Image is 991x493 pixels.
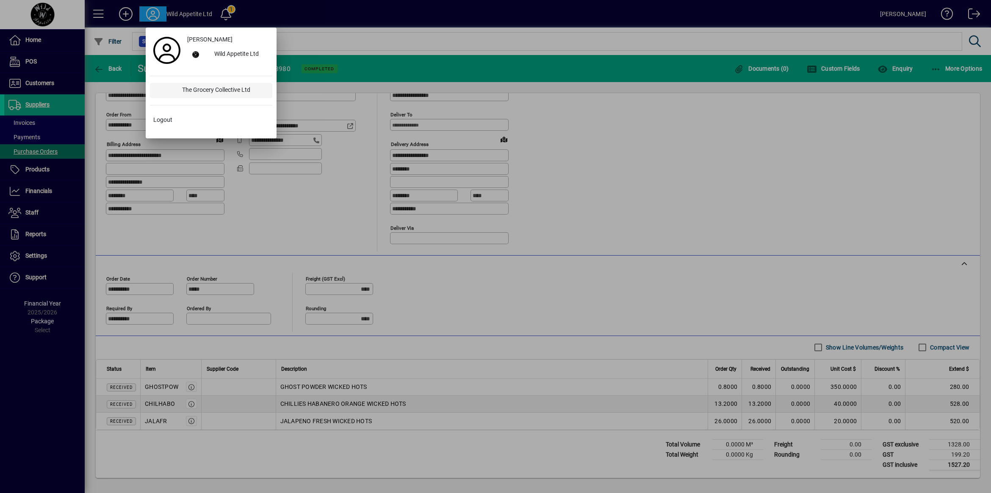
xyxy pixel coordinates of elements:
a: Profile [150,43,184,58]
span: Logout [153,116,172,124]
button: Wild Appetite Ltd [184,47,272,62]
a: [PERSON_NAME] [184,32,272,47]
span: [PERSON_NAME] [187,35,233,44]
div: Wild Appetite Ltd [208,47,272,62]
button: Logout [150,112,272,127]
button: The Grocery Collective Ltd [150,83,272,98]
div: The Grocery Collective Ltd [175,83,272,98]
